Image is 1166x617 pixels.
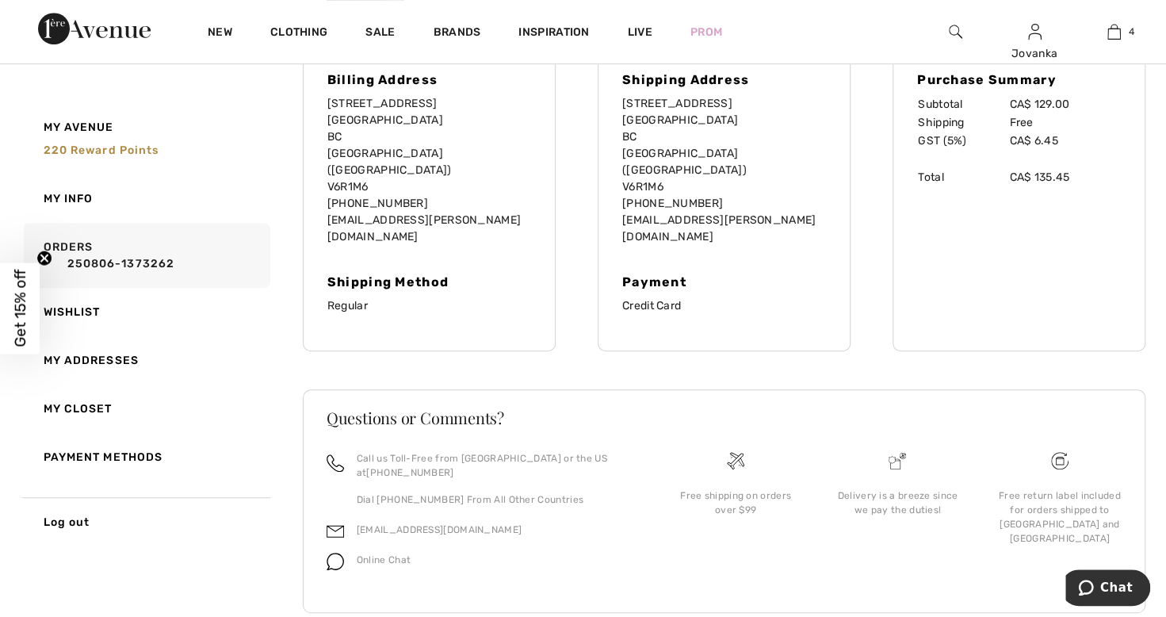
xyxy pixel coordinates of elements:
[366,467,453,478] a: [PHONE_NUMBER]
[917,132,1008,150] td: GST (5%)
[992,489,1128,546] div: Free return label included for orders shipped to [GEOGRAPHIC_DATA] and [GEOGRAPHIC_DATA]
[917,72,1121,87] h4: Purchase Summary
[622,274,826,289] h4: Payment
[889,452,906,469] img: Delivery is a breeze since we pay the duties!
[949,22,962,41] img: search the website
[1065,569,1150,609] iframe: Opens a widget where you can chat to one of our agents
[1075,22,1153,41] a: 4
[327,72,531,87] h4: Billing Address
[21,174,270,223] a: My Info
[365,25,395,42] a: Sale
[667,489,804,517] div: Free shipping on orders over $99
[1008,113,1121,132] td: Free
[917,168,1008,186] td: Total
[327,523,344,540] img: email
[327,553,344,570] img: chat
[1008,132,1121,150] td: CA$ 6.45
[829,489,965,517] div: Delivery is a breeze since we pay the duties!
[628,24,652,40] a: Live
[434,25,481,42] a: Brands
[357,451,636,480] p: Call us Toll-Free from [GEOGRAPHIC_DATA] or the US at
[327,297,531,314] p: Regular
[917,95,1008,113] td: Subtotal
[11,270,29,347] span: Get 15% off
[357,492,636,507] p: Dial [PHONE_NUMBER] From All Other Countries
[21,223,270,288] a: Orders
[622,95,826,245] p: [STREET_ADDRESS] [GEOGRAPHIC_DATA] BC [GEOGRAPHIC_DATA] ([GEOGRAPHIC_DATA]) V6R1M6 [PHONE_NUMBER]...
[21,288,270,336] a: Wishlist
[44,119,114,136] span: My Avenue
[21,336,270,385] a: My Addresses
[1008,95,1121,113] td: CA$ 129.00
[357,524,522,535] a: [EMAIL_ADDRESS][DOMAIN_NAME]
[1028,24,1042,39] a: Sign In
[327,410,1122,426] h3: Questions or Comments?
[1107,22,1121,41] img: My Bag
[917,113,1008,132] td: Shipping
[270,25,327,42] a: Clothing
[1008,168,1121,186] td: CA$ 135.45
[327,454,344,472] img: call
[327,95,531,245] p: [STREET_ADDRESS] [GEOGRAPHIC_DATA] BC [GEOGRAPHIC_DATA] ([GEOGRAPHIC_DATA]) V6R1M6 [PHONE_NUMBER]...
[208,25,232,42] a: New
[327,274,531,289] h4: Shipping Method
[622,297,826,314] p: Credit Card
[727,452,744,469] img: Free shipping on orders over $99
[1129,25,1134,39] span: 4
[21,433,270,481] a: Payment Methods
[690,24,722,40] a: Prom
[36,251,52,266] button: Close teaser
[38,13,151,44] img: 1ère Avenue
[44,255,266,272] a: 250806-1373262
[518,25,589,42] span: Inspiration
[44,144,159,157] span: 220 Reward points
[996,45,1073,62] div: Jovanka
[21,497,270,546] a: Log out
[21,385,270,433] a: My Closet
[1051,452,1069,469] img: Free shipping on orders over $99
[622,72,826,87] h4: Shipping Address
[357,554,411,565] span: Online Chat
[1028,22,1042,41] img: My Info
